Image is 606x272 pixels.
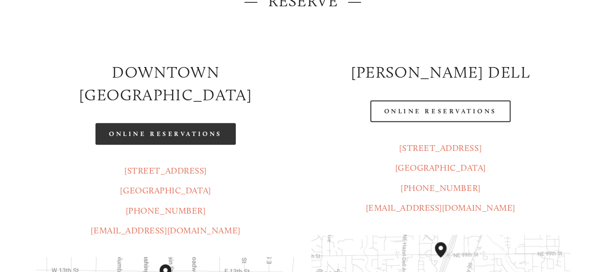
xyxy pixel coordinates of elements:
a: [PHONE_NUMBER] [126,205,206,216]
a: [STREET_ADDRESS] [124,165,207,176]
a: [STREET_ADDRESS] [399,143,482,153]
a: [EMAIL_ADDRESS][DOMAIN_NAME] [91,225,240,236]
a: Online Reservations [95,123,235,145]
h2: [PERSON_NAME] DELL [311,61,570,84]
a: [GEOGRAPHIC_DATA] [120,185,211,196]
a: [GEOGRAPHIC_DATA] [395,163,485,173]
h2: Downtown [GEOGRAPHIC_DATA] [36,61,295,107]
a: Online Reservations [370,100,510,122]
a: [EMAIL_ADDRESS][DOMAIN_NAME] [365,203,515,213]
a: [PHONE_NUMBER] [401,183,481,193]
